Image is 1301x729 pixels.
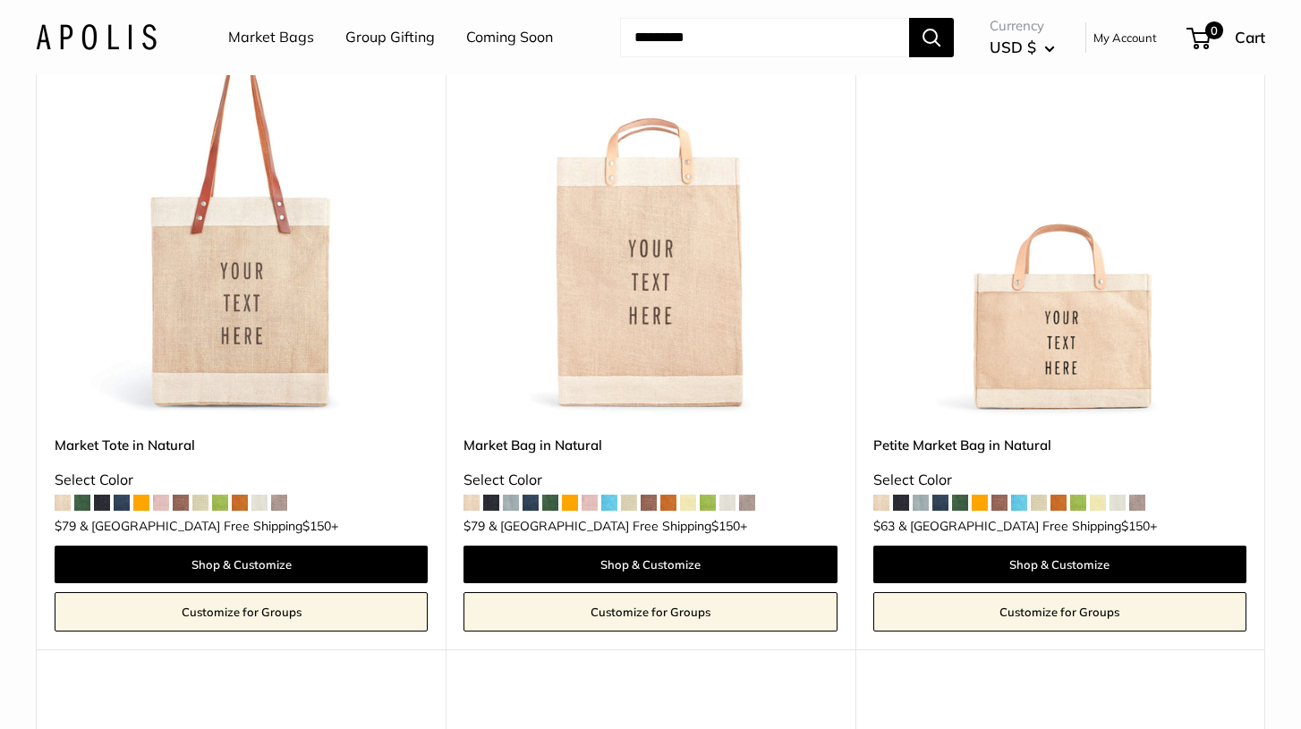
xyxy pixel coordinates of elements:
a: Group Gifting [345,24,435,51]
input: Search... [620,18,909,57]
span: $79 [463,518,485,534]
a: Market Bag in Natural [463,435,837,455]
span: $150 [711,518,740,534]
div: Select Color [463,467,837,494]
span: & [GEOGRAPHIC_DATA] Free Shipping + [489,520,747,532]
a: Petite Market Bag in Natural [873,435,1246,455]
button: USD $ [990,33,1055,62]
img: description_Make it yours with custom printed text. [55,44,428,417]
img: Apolis [36,24,157,50]
a: Shop & Customize [873,546,1246,583]
a: Market Bag in NaturalMarket Bag in Natural [463,44,837,417]
a: Customize for Groups [873,592,1246,632]
span: Currency [990,13,1055,38]
a: Shop & Customize [463,546,837,583]
a: Market Bags [228,24,314,51]
a: Customize for Groups [463,592,837,632]
span: $63 [873,518,895,534]
span: & [GEOGRAPHIC_DATA] Free Shipping + [80,520,338,532]
a: description_Make it yours with custom printed text.description_The Original Market bag in its 4 n... [55,44,428,417]
img: Petite Market Bag in Natural [873,44,1246,417]
span: USD $ [990,38,1036,56]
img: Market Bag in Natural [463,44,837,417]
span: Cart [1235,28,1265,47]
a: Market Tote in Natural [55,435,428,455]
div: Select Color [55,467,428,494]
a: Shop & Customize [55,546,428,583]
span: $150 [302,518,331,534]
a: Petite Market Bag in Naturaldescription_Effortless style that elevates every moment [873,44,1246,417]
a: Customize for Groups [55,592,428,632]
span: & [GEOGRAPHIC_DATA] Free Shipping + [898,520,1157,532]
a: Coming Soon [466,24,553,51]
span: $150 [1121,518,1150,534]
span: $79 [55,518,76,534]
a: My Account [1093,27,1157,48]
a: 0 Cart [1188,23,1265,52]
button: Search [909,18,954,57]
span: 0 [1205,21,1223,39]
div: Select Color [873,467,1246,494]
